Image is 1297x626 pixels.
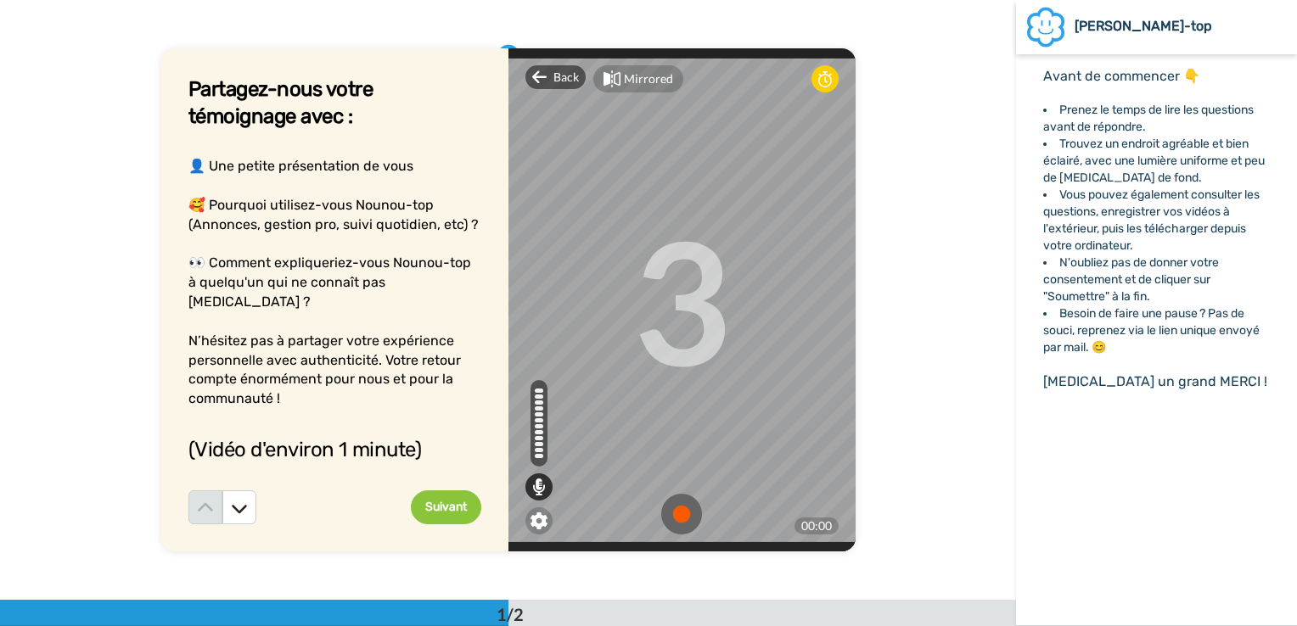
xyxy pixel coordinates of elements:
span: N'oubliez pas de donner votre consentement et de cliquer sur "Soumettre" à la fin. [1043,255,1221,304]
div: 00:00 [794,517,839,534]
img: ic_record_start.svg [661,494,702,534]
button: Suivant [411,490,481,524]
div: 1/2 [469,602,551,626]
img: ic_gear.svg [531,512,547,529]
img: Profile Image [1025,7,1066,48]
div: [PERSON_NAME]-top [1075,18,1296,34]
span: 👀 Comment expliqueriez-vous Nounou-top à quelqu'un qui ne connaît pas [MEDICAL_DATA] ? [188,254,474,310]
span: Prenez le temps de lire les questions avant de répondre. [1043,103,1256,134]
span: (Vidéo d'environ 1 minute) [188,438,422,461]
span: Back [553,69,579,86]
div: 3 [632,237,731,364]
span: 👤 Une petite présentation de vous [188,158,413,174]
span: Partagez-nous votre témoignage avec : [188,77,377,128]
span: Avant de commencer 👇 [1043,68,1200,84]
span: Vous pouvez également consulter les questions, enregistrer vos vidéos à l'extérieur, puis les tél... [1043,187,1262,253]
span: Trouvez un endroit agréable et bien éclairé, avec une lumière uniforme et peu de [MEDICAL_DATA] d... [1043,137,1267,185]
div: Mirrored [624,70,673,87]
div: Back [525,65,587,89]
span: [MEDICAL_DATA] un grand MERCI ! [1043,373,1267,389]
span: 🥰 Pourquoi utilisez-vous Nounou-top (Annonces, gestion pro, suivi quotidien, etc) ? [188,197,479,232]
span: N’hésitez pas à partager votre expérience personnelle avec authenticité. Votre retour compte énor... [188,333,464,407]
span: Besoin de faire une pause ? Pas de souci, reprenez via le lien unique envoyé par mail. 😊 [1043,306,1262,355]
